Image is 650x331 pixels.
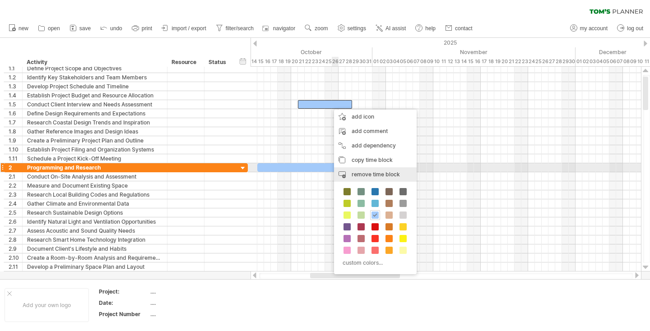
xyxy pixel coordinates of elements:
[359,57,366,66] div: Thursday, 30 October 2025
[162,47,372,57] div: October 2025
[379,57,386,66] div: Sunday, 2 November 2025
[548,57,555,66] div: Thursday, 27 November 2025
[494,57,501,66] div: Wednesday, 19 November 2025
[9,136,22,145] div: 1.9
[467,57,474,66] div: Saturday, 15 November 2025
[27,217,162,226] div: Identify Natural Light and Ventilation Opportunities
[447,57,454,66] div: Wednesday, 12 November 2025
[9,199,22,208] div: 2.4
[348,25,366,32] span: settings
[315,25,328,32] span: zoom
[352,57,359,66] div: Wednesday, 29 October 2025
[27,244,162,253] div: Document Client's Lifestyle and Habits
[9,262,22,271] div: 2.11
[27,127,162,136] div: Gather Reference Images and Design Ideas
[9,253,22,262] div: 2.10
[345,57,352,66] div: Tuesday, 28 October 2025
[226,25,254,32] span: filter/search
[318,57,325,66] div: Friday, 24 October 2025
[27,64,162,73] div: Define Project Scope and Objectives
[142,25,152,32] span: print
[474,57,481,66] div: Sunday, 16 November 2025
[251,57,257,66] div: Tuesday, 14 October 2025
[9,118,22,127] div: 1.7
[481,57,487,66] div: Monday, 17 November 2025
[366,57,372,66] div: Friday, 31 October 2025
[79,25,91,32] span: save
[98,23,125,34] a: undo
[311,57,318,66] div: Thursday, 23 October 2025
[528,57,535,66] div: Monday, 24 November 2025
[278,57,284,66] div: Saturday, 18 October 2025
[27,253,162,262] div: Create a Room-by-Room Analysis and Requirements List
[9,172,22,181] div: 2.1
[630,57,636,66] div: Tuesday, 9 December 2025
[569,57,576,66] div: Sunday, 30 November 2025
[568,23,610,34] a: my account
[440,57,447,66] div: Tuesday, 11 November 2025
[172,25,206,32] span: import / export
[627,25,643,32] span: log out
[27,73,162,82] div: Identify Key Stakeholders and Team Members
[9,163,22,172] div: 2
[460,57,467,66] div: Friday, 14 November 2025
[555,57,562,66] div: Friday, 28 November 2025
[6,23,31,34] a: new
[352,156,393,163] span: copy time block
[209,58,228,67] div: Status
[615,23,646,34] a: log out
[27,262,162,271] div: Develop a Preliminary Space Plan and Layout
[27,109,162,118] div: Define Design Requirements and Expectations
[406,57,413,66] div: Thursday, 6 November 2025
[9,226,22,235] div: 2.7
[214,23,256,34] a: filter/search
[643,57,650,66] div: Thursday, 11 December 2025
[399,57,406,66] div: Wednesday, 5 November 2025
[372,57,379,66] div: Saturday, 1 November 2025
[427,57,433,66] div: Sunday, 9 November 2025
[27,172,162,181] div: Conduct On-Site Analysis and Assessment
[9,100,22,109] div: 1.5
[261,23,298,34] a: navigator
[9,82,22,91] div: 1.3
[172,58,199,67] div: Resource
[373,23,409,34] a: AI assist
[9,73,22,82] div: 1.2
[27,100,162,109] div: Conduct Client Interview and Needs Assessment
[67,23,93,34] a: save
[636,57,643,66] div: Wednesday, 10 December 2025
[9,190,22,199] div: 2.3
[9,127,22,136] div: 1.8
[443,23,475,34] a: contact
[420,57,427,66] div: Saturday, 8 November 2025
[130,23,155,34] a: print
[291,57,298,66] div: Monday, 20 October 2025
[150,288,226,295] div: ....
[433,57,440,66] div: Monday, 10 November 2025
[334,124,417,138] div: add comment
[616,57,623,66] div: Sunday, 7 December 2025
[425,25,436,32] span: help
[332,57,339,66] div: Sunday, 26 October 2025
[27,58,162,67] div: Activity
[9,244,22,253] div: 2.9
[9,154,22,163] div: 1.11
[334,110,417,124] div: add icon
[9,235,22,244] div: 2.8
[580,25,608,32] span: my account
[305,57,311,66] div: Wednesday, 22 October 2025
[609,57,616,66] div: Saturday, 6 December 2025
[27,136,162,145] div: Create a Preliminary Project Plan and Outline
[273,25,295,32] span: navigator
[110,25,122,32] span: undo
[596,57,603,66] div: Thursday, 4 December 2025
[27,235,162,244] div: Research Smart Home Technology Integration
[27,181,162,190] div: Measure and Document Existing Space
[36,23,63,34] a: open
[487,57,494,66] div: Tuesday, 18 November 2025
[27,199,162,208] div: Gather Climate and Environmental Data
[393,57,399,66] div: Tuesday, 4 November 2025
[413,23,438,34] a: help
[99,310,149,318] div: Project Number
[501,57,508,66] div: Thursday, 20 November 2025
